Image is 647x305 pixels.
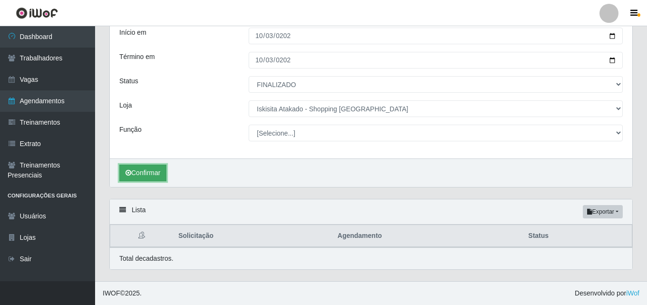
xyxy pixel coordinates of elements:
button: Exportar [583,205,623,218]
button: Confirmar [119,165,166,181]
label: Início em [119,28,146,38]
label: Função [119,125,142,135]
label: Status [119,76,138,86]
a: iWof [626,289,639,297]
th: Agendamento [332,225,522,247]
label: Término em [119,52,155,62]
input: 00/00/0000 [249,28,623,44]
th: Solicitação [173,225,332,247]
span: © 2025 . [103,288,142,298]
span: Desenvolvido por [575,288,639,298]
span: IWOF [103,289,120,297]
div: Lista [110,199,632,225]
img: CoreUI Logo [16,7,58,19]
input: 00/00/0000 [249,52,623,69]
label: Loja [119,100,132,110]
th: Status [522,225,632,247]
p: Total de cadastros. [119,254,174,264]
